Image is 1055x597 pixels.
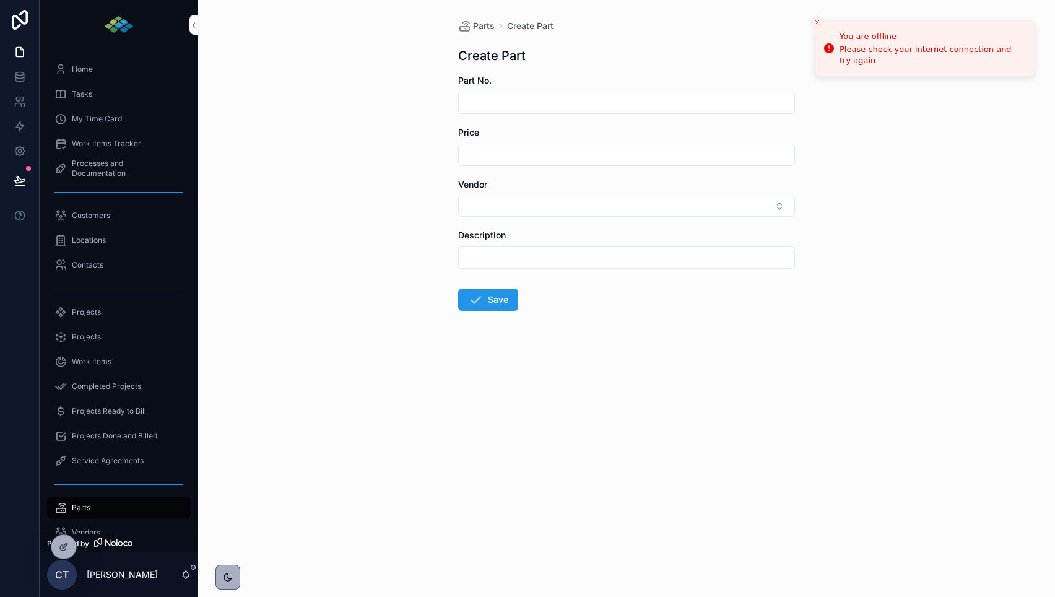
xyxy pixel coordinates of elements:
a: Completed Projects [47,375,191,398]
span: Completed Projects [72,381,141,391]
span: Part No. [458,75,492,85]
a: Projects Done and Billed [47,425,191,447]
span: Projects Ready to Bill [72,406,146,416]
h1: Create Part [458,47,526,64]
a: Home [47,58,191,81]
span: Projects Done and Billed [72,431,157,441]
a: Projects [47,301,191,323]
span: My Time Card [72,114,122,124]
a: Work Items Tracker [47,133,191,155]
div: Please check your internet connection and try again [840,44,1025,66]
span: Work Items Tracker [72,139,141,149]
a: Powered by [40,534,198,552]
a: Tasks [47,83,191,105]
span: Work Items [72,357,111,367]
span: Contacts [72,260,103,270]
a: Service Agreements [47,450,191,472]
a: Projects Ready to Bill [47,400,191,422]
span: Vendors [72,528,100,538]
span: Tasks [72,89,92,99]
a: Locations [47,229,191,251]
span: Locations [72,235,106,245]
a: Work Items [47,351,191,373]
span: Service Agreements [72,456,144,466]
a: Processes and Documentation [47,157,191,180]
span: CT [55,567,69,582]
img: App logo [103,15,134,35]
div: scrollable content [40,50,198,534]
span: Processes and Documentation [72,159,178,178]
button: Select Button [458,196,795,217]
div: You are offline [840,30,1025,43]
span: Projects [72,332,101,342]
span: Parts [473,20,495,32]
button: Close toast [811,16,823,28]
span: Price [458,127,479,137]
a: Customers [47,204,191,227]
a: Parts [458,20,495,32]
a: Create Part [507,20,554,32]
span: Vendor [458,179,487,190]
a: My Time Card [47,108,191,130]
span: Parts [72,503,90,513]
p: [PERSON_NAME] [87,569,158,581]
span: Customers [72,211,110,220]
button: Save [458,289,518,311]
a: Contacts [47,254,191,276]
span: Projects [72,307,101,317]
a: Vendors [47,521,191,544]
a: Parts [47,497,191,519]
span: Description [458,230,506,240]
span: Home [72,64,93,74]
a: Projects [47,326,191,348]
